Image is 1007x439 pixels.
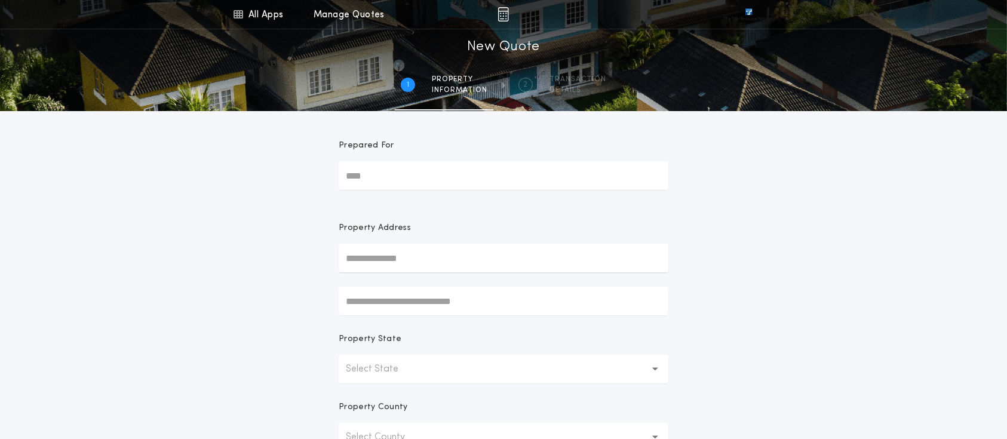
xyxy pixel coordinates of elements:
[524,80,528,90] h2: 2
[432,75,487,84] span: Property
[339,333,401,345] p: Property State
[549,85,606,95] span: details
[724,8,774,20] img: vs-icon
[346,362,417,376] p: Select State
[339,355,668,383] button: Select State
[339,222,668,234] p: Property Address
[339,140,394,152] p: Prepared For
[407,80,409,90] h2: 1
[339,161,668,190] input: Prepared For
[549,75,606,84] span: Transaction
[467,38,540,57] h1: New Quote
[498,7,509,22] img: img
[432,85,487,95] span: information
[339,401,408,413] p: Property County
